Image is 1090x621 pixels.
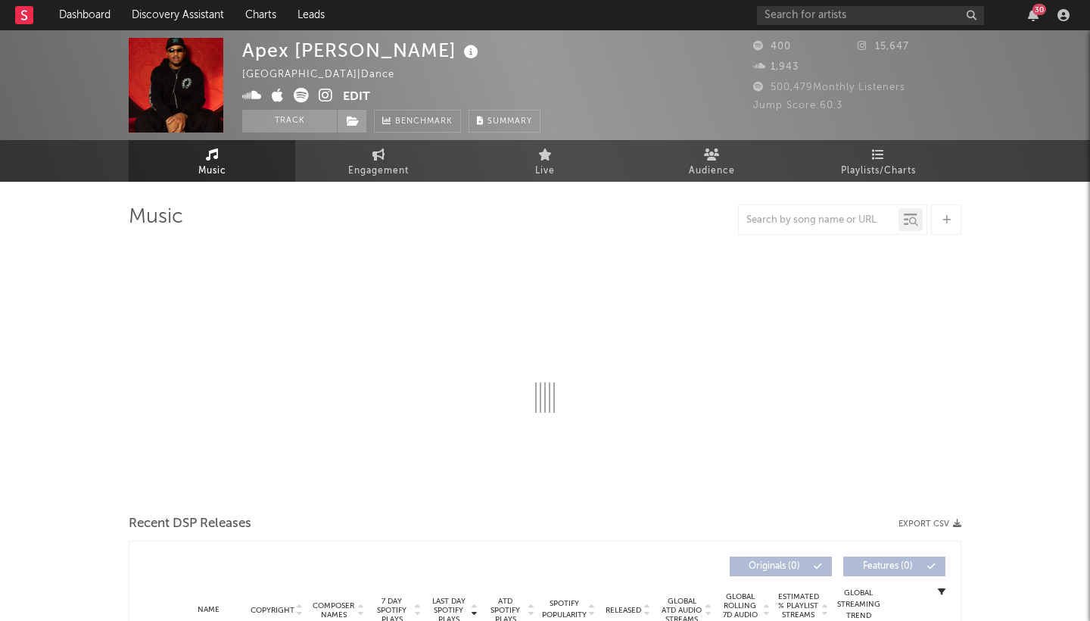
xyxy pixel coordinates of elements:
[542,598,587,621] span: Spotify Popularity
[129,140,295,182] a: Music
[757,6,984,25] input: Search for artists
[753,42,791,51] span: 400
[395,113,453,131] span: Benchmark
[1028,9,1039,21] button: 30
[469,110,540,133] button: Summary
[487,117,532,126] span: Summary
[730,557,832,576] button: Originals(0)
[242,66,412,84] div: [GEOGRAPHIC_DATA] | Dance
[129,515,251,533] span: Recent DSP Releases
[312,601,355,619] span: Composer Names
[374,110,461,133] a: Benchmark
[1032,4,1046,15] div: 30
[753,62,799,72] span: 1,943
[462,140,628,182] a: Live
[858,42,909,51] span: 15,647
[843,557,945,576] button: Features(0)
[198,162,226,180] span: Music
[853,562,923,571] span: Features ( 0 )
[753,101,842,111] span: Jump Score: 60.3
[689,162,735,180] span: Audience
[753,83,905,92] span: 500,479 Monthly Listeners
[898,520,961,529] button: Export CSV
[535,162,555,180] span: Live
[628,140,795,182] a: Audience
[348,162,409,180] span: Engagement
[739,214,898,226] input: Search by song name or URL
[841,162,916,180] span: Playlists/Charts
[295,140,462,182] a: Engagement
[343,88,370,107] button: Edit
[175,604,241,616] div: Name
[606,606,641,615] span: Released
[740,562,809,571] span: Originals ( 0 )
[251,606,294,615] span: Copyright
[242,110,337,133] button: Track
[242,38,482,63] div: Apex [PERSON_NAME]
[795,140,961,182] a: Playlists/Charts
